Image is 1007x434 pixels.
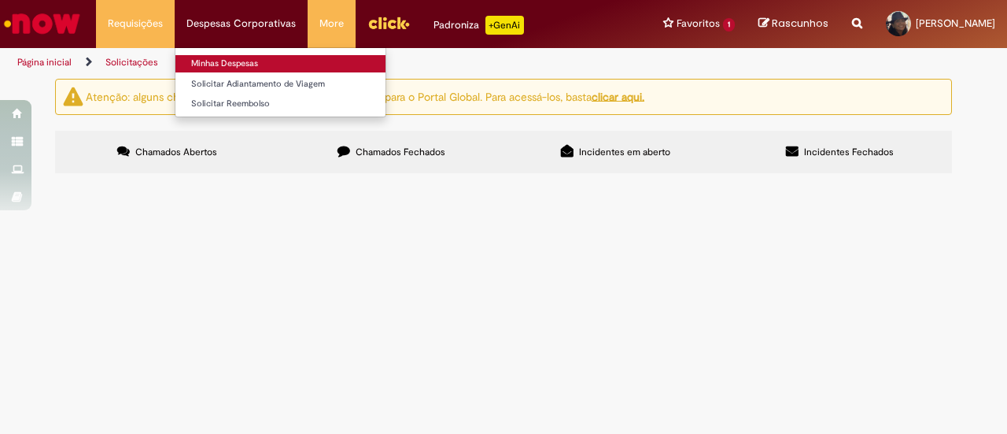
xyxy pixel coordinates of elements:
span: Despesas Corporativas [186,16,296,32]
span: [PERSON_NAME] [916,17,995,30]
p: +GenAi [485,16,524,35]
a: Solicitações [105,56,158,69]
a: Rascunhos [758,17,828,32]
span: Requisições [108,16,163,32]
a: Solicitar Reembolso [175,95,385,113]
span: Incidentes em aberto [579,146,670,158]
ng-bind-html: Atenção: alguns chamados relacionados a T.I foram migrados para o Portal Global. Para acessá-los,... [86,89,644,103]
span: Rascunhos [772,16,828,31]
span: Incidentes Fechados [804,146,894,158]
a: clicar aqui. [592,89,644,103]
span: More [319,16,344,32]
span: Chamados Abertos [135,146,217,158]
ul: Trilhas de página [12,48,659,77]
span: 1 [723,18,735,32]
div: Padroniza [433,16,524,35]
a: Minhas Despesas [175,55,385,72]
a: Solicitar Adiantamento de Viagem [175,76,385,93]
a: Página inicial [17,56,72,69]
span: Favoritos [677,16,720,32]
img: ServiceNow [2,8,83,39]
img: click_logo_yellow_360x200.png [367,11,410,35]
ul: Despesas Corporativas [175,47,386,117]
span: Chamados Fechados [356,146,445,158]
